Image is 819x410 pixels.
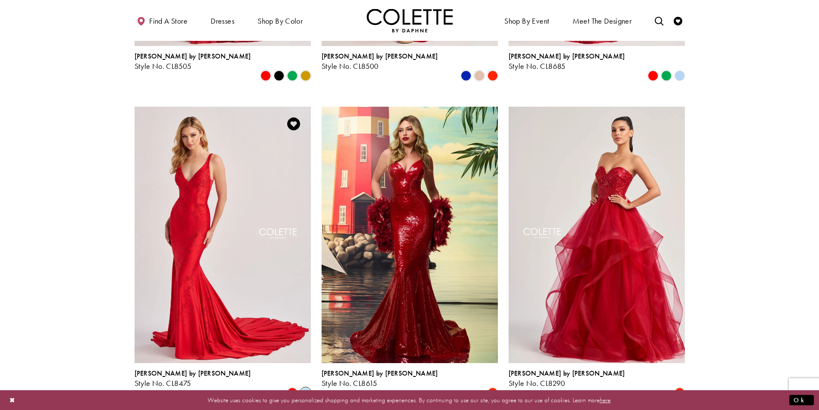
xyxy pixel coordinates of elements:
a: Visit Home Page [367,9,453,32]
a: Visit Colette by Daphne Style No. CL8615 Page [322,107,498,363]
i: Candy Apple [287,388,298,398]
span: Find a store [149,17,187,25]
span: Dresses [209,9,236,32]
span: Shop By Event [502,9,551,32]
a: Check Wishlist [672,9,684,32]
div: Colette by Daphne Style No. CL8505 [135,52,251,71]
span: [PERSON_NAME] by [PERSON_NAME] [135,52,251,61]
i: Red [261,71,271,81]
i: Black [274,71,284,81]
span: [PERSON_NAME] by [PERSON_NAME] [509,52,625,61]
div: Colette by Daphne Style No. CL8500 [322,52,438,71]
span: Dresses [211,17,234,25]
span: Style No. CL8505 [135,61,192,71]
span: [PERSON_NAME] by [PERSON_NAME] [509,369,625,378]
i: Emerald [287,71,298,81]
span: Shop by color [255,9,305,32]
span: Meet the designer [573,17,632,25]
a: Find a store [135,9,190,32]
div: Colette by Daphne Style No. CL8290 [509,370,625,388]
a: here [600,395,610,404]
span: Style No. CL8475 [135,378,191,388]
div: Colette by Daphne Style No. CL8475 [135,370,251,388]
i: Royal Blue [461,71,471,81]
i: Cloud Blue [301,388,311,398]
i: Emerald [661,71,672,81]
span: Shop By Event [504,17,549,25]
i: Scarlet [488,388,498,398]
a: Toggle search [653,9,666,32]
div: Colette by Daphne Style No. CL8615 [322,370,438,388]
img: Colette by Daphne [367,9,453,32]
a: Visit Colette by Daphne Style No. CL8290 Page [509,107,685,363]
i: Periwinkle [675,71,685,81]
span: [PERSON_NAME] by [PERSON_NAME] [135,369,251,378]
i: Scarlet [675,388,685,398]
a: Visit Colette by Daphne Style No. CL8475 Page [135,107,311,363]
span: [PERSON_NAME] by [PERSON_NAME] [322,369,438,378]
i: Red [648,71,658,81]
span: Style No. CL8615 [322,378,377,388]
button: Submit Dialog [789,395,814,405]
button: Close Dialog [5,392,20,407]
i: Gold [301,71,311,81]
span: Style No. CL8290 [509,378,565,388]
p: Website uses cookies to give you personalized shopping and marketing experiences. By continuing t... [62,394,757,406]
span: [PERSON_NAME] by [PERSON_NAME] [322,52,438,61]
div: Colette by Daphne Style No. CL8685 [509,52,625,71]
a: Meet the designer [571,9,634,32]
i: Scarlet [488,71,498,81]
span: Shop by color [258,17,303,25]
a: Add to Wishlist [285,115,303,133]
span: Style No. CL8685 [509,61,566,71]
span: Style No. CL8500 [322,61,379,71]
i: Champagne [474,71,485,81]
